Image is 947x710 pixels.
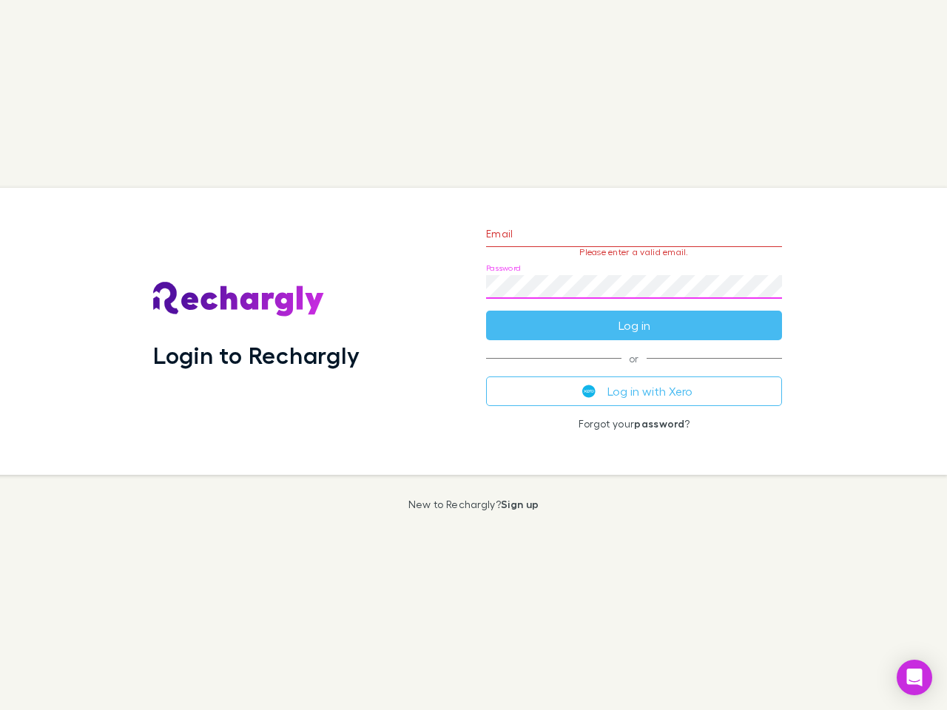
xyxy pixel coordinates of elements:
[582,385,596,398] img: Xero's logo
[486,311,782,340] button: Log in
[153,282,325,317] img: Rechargly's Logo
[153,341,360,369] h1: Login to Rechargly
[486,376,782,406] button: Log in with Xero
[486,263,521,274] label: Password
[897,660,932,695] div: Open Intercom Messenger
[486,247,782,257] p: Please enter a valid email.
[501,498,539,510] a: Sign up
[486,418,782,430] p: Forgot your ?
[486,358,782,359] span: or
[408,498,539,510] p: New to Rechargly?
[634,417,684,430] a: password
